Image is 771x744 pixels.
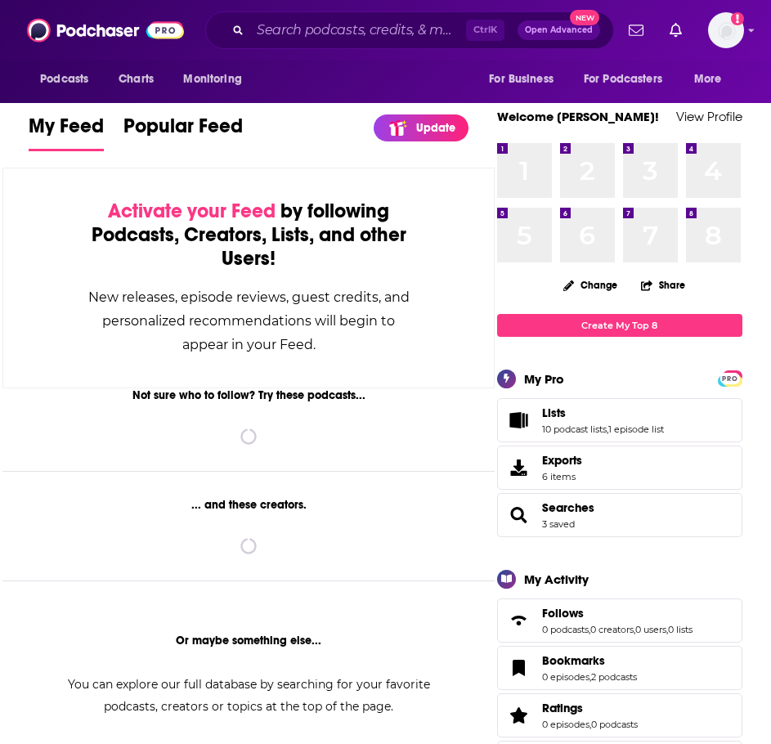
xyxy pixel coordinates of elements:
a: 1 episode list [608,424,664,435]
span: Follows [497,598,742,643]
div: Search podcasts, credits, & more... [205,11,614,49]
a: Searches [503,504,536,527]
span: , [589,624,590,635]
img: User Profile [708,12,744,48]
button: Open AdvancedNew [518,20,600,40]
span: New [570,10,599,25]
span: Ratings [497,693,742,737]
span: Activate your Feed [108,199,276,223]
span: , [607,424,608,435]
a: My Feed [29,114,104,151]
span: For Business [489,68,554,91]
span: , [634,624,635,635]
a: 2 podcasts [591,671,637,683]
span: Charts [119,68,154,91]
span: Monitoring [183,68,241,91]
div: New releases, episode reviews, guest credits, and personalized recommendations will begin to appe... [85,285,412,356]
div: My Pro [524,371,564,387]
a: 3 saved [542,518,575,530]
input: Search podcasts, credits, & more... [250,17,466,43]
a: Bookmarks [542,653,637,668]
a: 10 podcast lists [542,424,607,435]
div: by following Podcasts, Creators, Lists, and other Users! [85,199,412,271]
button: open menu [683,64,742,95]
button: open menu [172,64,262,95]
span: Ctrl K [466,20,504,41]
a: 0 podcasts [591,719,638,730]
button: Show profile menu [708,12,744,48]
a: Lists [503,409,536,432]
button: Change [554,275,627,295]
a: Ratings [503,704,536,727]
span: Searches [497,493,742,537]
span: Exports [542,453,582,468]
a: Create My Top 8 [497,314,742,336]
span: Lists [497,398,742,442]
a: 0 episodes [542,671,589,683]
div: Not sure who to follow? Try these podcasts... [2,388,495,402]
div: My Activity [524,571,589,587]
span: , [589,671,591,683]
button: open menu [29,64,110,95]
span: Logged in as gabrielle.gantz [708,12,744,48]
span: 6 items [542,471,582,482]
button: open menu [573,64,686,95]
a: Follows [542,606,693,621]
a: PRO [720,371,740,383]
a: 0 lists [668,624,693,635]
span: Popular Feed [123,114,243,148]
span: PRO [720,373,740,385]
div: ... and these creators. [2,498,495,512]
a: Show notifications dropdown [663,16,688,44]
span: , [666,624,668,635]
a: 0 creators [590,624,634,635]
a: View Profile [676,109,742,124]
span: For Podcasters [584,68,662,91]
a: 0 users [635,624,666,635]
span: Open Advanced [525,26,593,34]
img: Podchaser - Follow, Share and Rate Podcasts [27,15,184,46]
span: My Feed [29,114,104,148]
a: Searches [542,500,594,515]
span: More [694,68,722,91]
a: Charts [108,64,164,95]
span: Bookmarks [497,646,742,690]
a: 0 podcasts [542,624,589,635]
span: Ratings [542,701,583,715]
a: Follows [503,609,536,632]
a: Exports [497,446,742,490]
p: Update [416,121,455,135]
span: Follows [542,606,584,621]
a: Update [374,114,468,141]
svg: Add a profile image [731,12,744,25]
div: You can explore our full database by searching for your favorite podcasts, creators or topics at ... [47,674,450,718]
a: Bookmarks [503,657,536,679]
span: Exports [503,456,536,479]
a: Lists [542,406,664,420]
span: Lists [542,406,566,420]
a: Popular Feed [123,114,243,151]
span: , [589,719,591,730]
button: Share [640,269,686,301]
span: Bookmarks [542,653,605,668]
div: Or maybe something else... [2,634,495,648]
a: 0 episodes [542,719,589,730]
a: Welcome [PERSON_NAME]! [497,109,659,124]
a: Ratings [542,701,638,715]
a: Show notifications dropdown [622,16,650,44]
span: Podcasts [40,68,88,91]
button: open menu [477,64,574,95]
